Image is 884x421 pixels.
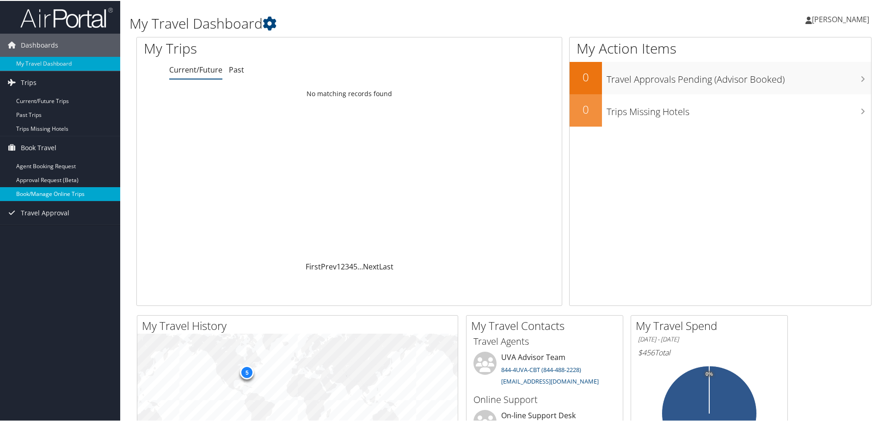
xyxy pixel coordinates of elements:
[638,334,780,343] h6: [DATE] - [DATE]
[21,70,37,93] span: Trips
[607,100,871,117] h3: Trips Missing Hotels
[321,261,337,271] a: Prev
[638,347,780,357] h6: Total
[570,93,871,126] a: 0Trips Missing Hotels
[20,6,113,28] img: airportal-logo.png
[169,64,222,74] a: Current/Future
[341,261,345,271] a: 2
[501,376,599,384] a: [EMAIL_ADDRESS][DOMAIN_NAME]
[812,13,869,24] span: [PERSON_NAME]
[805,5,878,32] a: [PERSON_NAME]
[570,61,871,93] a: 0Travel Approvals Pending (Advisor Booked)
[570,101,602,116] h2: 0
[129,13,629,32] h1: My Travel Dashboard
[607,67,871,85] h3: Travel Approvals Pending (Advisor Booked)
[144,38,378,57] h1: My Trips
[473,392,616,405] h3: Online Support
[21,135,56,159] span: Book Travel
[137,85,562,101] td: No matching records found
[142,317,458,333] h2: My Travel History
[379,261,393,271] a: Last
[363,261,379,271] a: Next
[21,33,58,56] span: Dashboards
[357,261,363,271] span: …
[570,68,602,84] h2: 0
[473,334,616,347] h3: Travel Agents
[638,347,655,357] span: $456
[471,317,623,333] h2: My Travel Contacts
[21,201,69,224] span: Travel Approval
[349,261,353,271] a: 4
[353,261,357,271] a: 5
[337,261,341,271] a: 1
[306,261,321,271] a: First
[469,351,620,389] li: UVA Advisor Team
[636,317,787,333] h2: My Travel Spend
[345,261,349,271] a: 3
[501,365,581,373] a: 844-4UVA-CBT (844-488-2228)
[706,371,713,376] tspan: 0%
[240,365,254,378] div: 5
[229,64,244,74] a: Past
[570,38,871,57] h1: My Action Items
